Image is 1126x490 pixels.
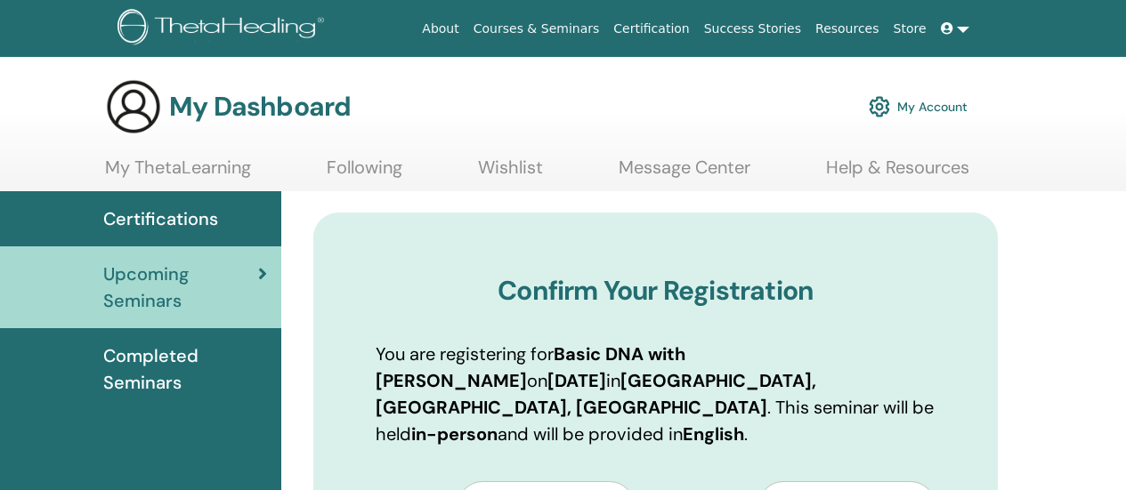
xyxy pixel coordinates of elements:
b: [DATE] [547,369,606,392]
a: Following [327,157,402,191]
a: Resources [808,12,887,45]
span: Upcoming Seminars [103,261,258,314]
img: generic-user-icon.jpg [105,78,162,135]
p: You are registering for on in . This seminar will be held and will be provided in . [376,341,936,447]
a: Help & Resources [826,157,969,191]
img: logo.png [117,9,330,49]
a: Certification [606,12,696,45]
img: cog.svg [869,92,890,122]
a: My ThetaLearning [105,157,251,191]
h3: My Dashboard [169,91,351,123]
a: Message Center [619,157,750,191]
a: My Account [869,87,968,126]
a: Success Stories [697,12,808,45]
span: Completed Seminars [103,342,267,396]
a: Courses & Seminars [466,12,607,45]
b: in-person [411,422,498,446]
b: English [683,422,744,446]
a: Wishlist [478,157,543,191]
span: Certifications [103,205,218,232]
h3: Confirm Your Registration [376,275,936,307]
a: About [415,12,466,45]
a: Store [887,12,934,45]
